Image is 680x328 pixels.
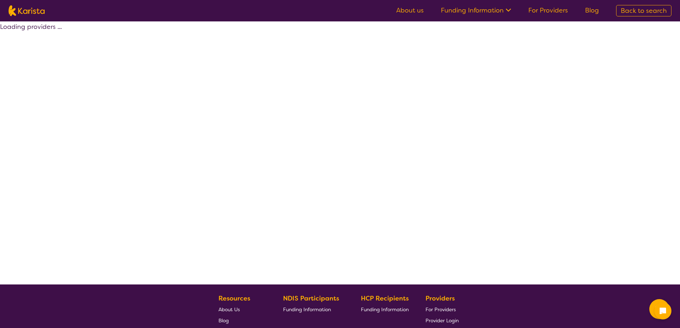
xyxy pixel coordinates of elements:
a: For Providers [528,6,568,15]
a: Back to search [616,5,671,16]
span: Funding Information [283,306,331,313]
b: Providers [425,294,455,303]
a: Provider Login [425,315,459,326]
a: Funding Information [283,304,344,315]
img: Karista logo [9,5,45,16]
a: About us [396,6,424,15]
b: NDIS Participants [283,294,339,303]
span: About Us [218,306,240,313]
a: About Us [218,304,266,315]
button: Channel Menu [649,299,669,319]
span: Funding Information [361,306,409,313]
a: Blog [218,315,266,326]
a: Funding Information [361,304,409,315]
b: HCP Recipients [361,294,409,303]
a: Blog [585,6,599,15]
span: Blog [218,317,229,324]
span: Back to search [621,6,667,15]
a: Funding Information [441,6,511,15]
span: For Providers [425,306,456,313]
span: Provider Login [425,317,459,324]
a: For Providers [425,304,459,315]
b: Resources [218,294,250,303]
